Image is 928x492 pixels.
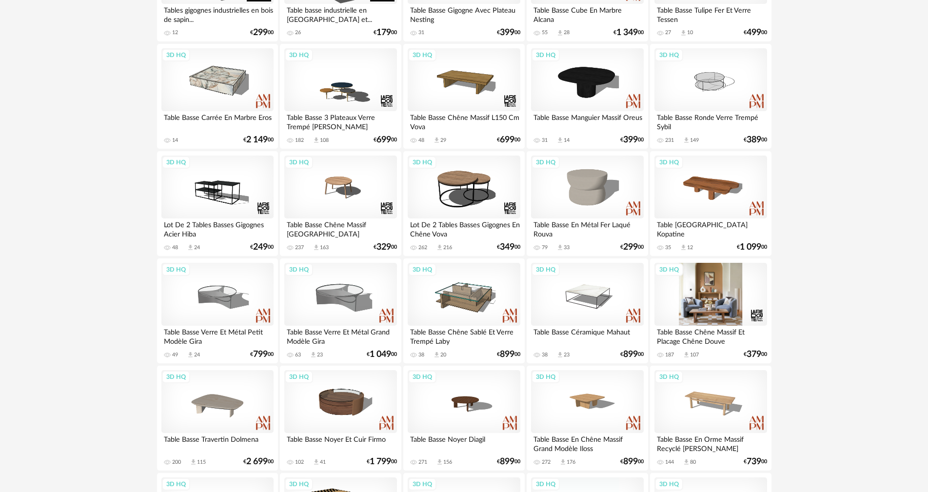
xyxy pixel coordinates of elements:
div: 3D HQ [532,478,560,491]
div: 3D HQ [162,263,190,276]
div: Table Basse Manguier Massif Oreus [531,111,643,131]
span: 1 099 [740,244,761,251]
div: Table Basse Ronde Verre Trempé Sybil [654,111,767,131]
div: Table Basse Céramique Mahaut [531,326,643,345]
div: 3D HQ [408,371,436,383]
a: 3D HQ Table Basse En Chêne Massif Grand Modèle Iloss 272 Download icon 176 €89900 [527,366,648,471]
div: 27 [665,29,671,36]
div: € 00 [744,458,767,465]
div: 28 [564,29,570,36]
div: 55 [542,29,548,36]
div: 12 [687,244,693,251]
div: Table Basse En Métal Fer Laqué Rouva [531,218,643,238]
div: € 00 [497,351,520,358]
div: € 00 [497,244,520,251]
a: 3D HQ Table Basse 3 Plateaux Verre Trempé [PERSON_NAME] 182 Download icon 108 €69900 [280,44,401,149]
div: € 00 [497,458,520,465]
span: Download icon [187,244,194,251]
span: Download icon [683,137,690,144]
div: 156 [443,459,452,466]
span: Download icon [190,458,197,466]
span: 179 [376,29,391,36]
div: 38 [418,352,424,358]
div: Lot De 2 Tables Basses Gigognes Acier Hiba [161,218,274,238]
a: 3D HQ Table [GEOGRAPHIC_DATA] Kopatine 35 Download icon 12 €1 09900 [650,151,771,256]
div: 3D HQ [655,49,683,61]
span: 399 [500,29,514,36]
div: 31 [542,137,548,144]
div: € 00 [243,458,274,465]
div: € 00 [613,29,644,36]
div: 115 [197,459,206,466]
div: 49 [172,352,178,358]
span: Download icon [680,244,687,251]
a: 3D HQ Lot De 2 Tables Basses Gigognes En Chêne Vova 262 Download icon 216 €34900 [403,151,524,256]
span: 249 [253,244,268,251]
div: € 00 [374,137,397,143]
div: Table Basse Chêne Massif [GEOGRAPHIC_DATA] [284,218,396,238]
div: € 00 [497,137,520,143]
div: 3D HQ [162,156,190,169]
a: 3D HQ Table Basse Chêne Massif L150 Cm Vova 48 Download icon 29 €69900 [403,44,524,149]
span: 2 149 [246,137,268,143]
div: 272 [542,459,551,466]
div: 3D HQ [655,478,683,491]
div: Table Basse Carrée En Marbre Eros [161,111,274,131]
div: Table Basse Chêne Massif L150 Cm Vova [408,111,520,131]
span: Download icon [680,29,687,37]
div: 48 [172,244,178,251]
div: 271 [418,459,427,466]
div: 31 [418,29,424,36]
span: Download icon [313,458,320,466]
span: 399 [623,137,638,143]
span: 899 [623,351,638,358]
span: Download icon [310,351,317,358]
span: Download icon [683,351,690,358]
div: € 00 [374,244,397,251]
div: 3D HQ [162,49,190,61]
span: Download icon [436,458,443,466]
a: 3D HQ Table Basse Chêne Massif [GEOGRAPHIC_DATA] 237 Download icon 163 €32900 [280,151,401,256]
a: 3D HQ Table Basse Verre Et Métal Petit Modèle Gira 49 Download icon 24 €79900 [157,258,278,364]
div: 3D HQ [655,263,683,276]
span: 699 [376,137,391,143]
div: 108 [320,137,329,144]
div: € 00 [367,458,397,465]
div: Tables gigognes industrielles en bois de sapin... [161,4,274,23]
div: € 00 [744,137,767,143]
a: 3D HQ Table Basse En Métal Fer Laqué Rouva 79 Download icon 33 €29900 [527,151,648,256]
div: € 00 [620,351,644,358]
div: 3D HQ [285,371,313,383]
span: 1 349 [616,29,638,36]
div: 107 [690,352,699,358]
div: 3D HQ [532,371,560,383]
a: 3D HQ Table Basse Noyer Diagil 271 Download icon 156 €89900 [403,366,524,471]
div: 20 [440,352,446,358]
div: 3D HQ [285,478,313,491]
div: € 00 [374,29,397,36]
span: 799 [253,351,268,358]
div: Table Basse Verre Et Métal Grand Modèle Gira [284,326,396,345]
span: 299 [623,244,638,251]
div: € 00 [367,351,397,358]
span: Download icon [313,137,320,144]
span: 2 699 [246,458,268,465]
span: Download icon [313,244,320,251]
div: 187 [665,352,674,358]
a: 3D HQ Table Basse Verre Et Métal Grand Modèle Gira 63 Download icon 23 €1 04900 [280,258,401,364]
div: 144 [665,459,674,466]
div: 3D HQ [532,156,560,169]
div: 63 [295,352,301,358]
div: Table Basse Noyer Diagil [408,433,520,453]
div: 41 [320,459,326,466]
div: 35 [665,244,671,251]
div: 176 [567,459,575,466]
div: 3D HQ [285,263,313,276]
div: € 00 [737,244,767,251]
span: 389 [747,137,761,143]
div: € 00 [744,351,767,358]
div: 102 [295,459,304,466]
div: 29 [440,137,446,144]
div: 3D HQ [408,156,436,169]
span: Download icon [559,458,567,466]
